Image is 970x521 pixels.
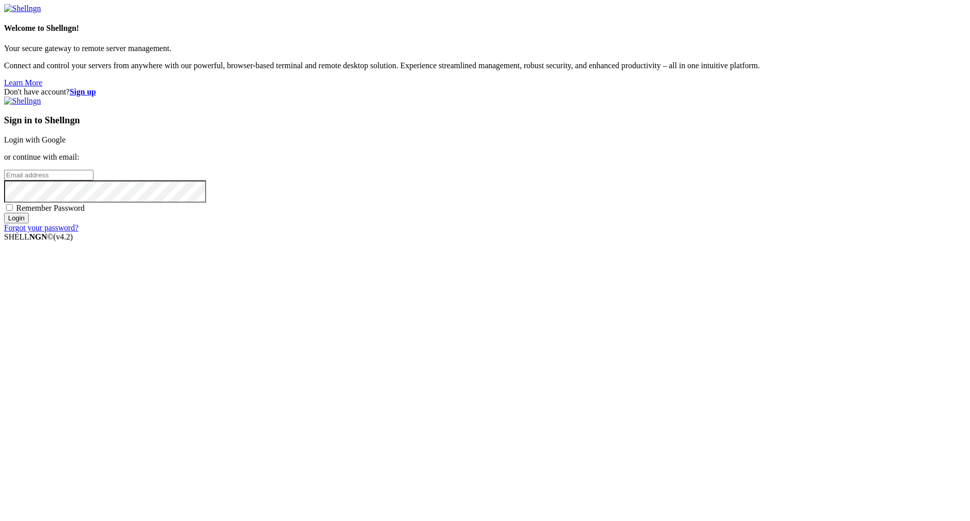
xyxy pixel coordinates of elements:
div: Don't have account? [4,87,966,97]
input: Email address [4,170,93,180]
img: Shellngn [4,97,41,106]
p: or continue with email: [4,153,966,162]
h4: Welcome to Shellngn! [4,24,966,33]
a: Sign up [70,87,96,96]
input: Remember Password [6,204,13,211]
h3: Sign in to Shellngn [4,115,966,126]
input: Login [4,213,29,223]
p: Your secure gateway to remote server management. [4,44,966,53]
span: 4.2.0 [54,232,73,241]
span: Remember Password [16,204,85,212]
p: Connect and control your servers from anywhere with our powerful, browser-based terminal and remo... [4,61,966,70]
span: SHELL © [4,232,73,241]
b: NGN [29,232,47,241]
a: Forgot your password? [4,223,78,232]
a: Learn More [4,78,42,87]
img: Shellngn [4,4,41,13]
a: Login with Google [4,135,66,144]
